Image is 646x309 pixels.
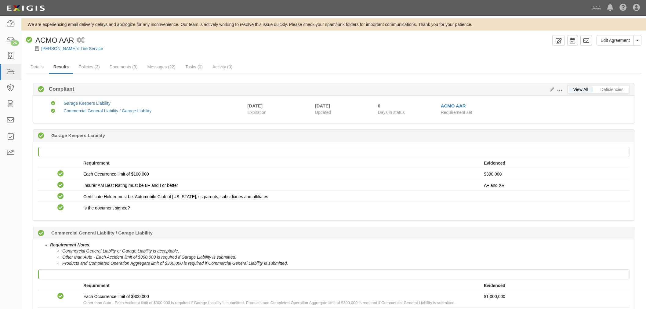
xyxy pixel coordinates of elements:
[35,36,74,44] span: ACMO AAR
[247,103,263,109] div: [DATE]
[83,183,178,188] span: Insurer AM Best Rating must be B+ and I or better
[38,86,44,93] i: Compliant
[441,110,472,115] span: Requirement set
[441,103,466,108] a: ACMO AAR
[596,86,628,93] a: Deficiencies
[57,205,64,211] i: Compliant
[181,61,207,73] a: Tasks (0)
[21,21,646,27] div: We are experiencing email delivery delays and apologize for any inconvenience. Our team is active...
[49,61,74,74] a: Results
[83,172,149,176] span: Each Occurrence limit of $100,000
[51,101,55,106] i: Compliant
[57,182,64,188] i: Compliant
[11,40,19,46] div: 26
[50,242,630,266] li: :
[83,294,149,299] span: Each Occurrence limit of $300,000
[83,161,110,165] strong: Requirement
[547,87,554,92] a: Edit Results
[64,108,151,113] a: Commercial General Liability / Garage Liability
[38,230,44,237] i: Compliant 0 days (since 08/15/2025)
[38,133,44,139] i: Compliant 0 days (since 08/15/2025)
[569,86,593,93] a: View All
[51,230,153,236] b: Commercial General Liability / Garage Liability
[57,293,64,300] i: Compliant
[484,293,625,300] p: $1,000,000
[26,61,48,73] a: Details
[57,193,64,200] i: Compliant
[619,4,627,12] i: Help Center - Complianz
[484,171,625,177] p: $300,000
[247,109,310,115] span: Expiration
[589,2,604,14] a: AAA
[5,3,47,14] img: logo-5460c22ac91f19d4615b14bd174203de0afe785f0fc80cf4dbbc73dc1793850b.png
[83,300,455,305] span: Other than Auto - Each Accident limit of $300,000 is required if Garage Liability is submitted. P...
[77,37,85,44] i: 1 scheduled workflow
[64,101,110,106] a: Garage Keepers Liability
[83,283,110,288] strong: Requirement
[378,110,405,115] span: Days in status
[484,161,505,165] strong: Evidenced
[83,194,268,199] span: Certificate Holder must be: Automobile Club of [US_STATE], its parents, subsidiaries and affiliates
[597,35,634,45] a: Edit Agreement
[105,61,142,73] a: Documents (9)
[74,61,104,73] a: Policies (3)
[315,103,368,109] div: [DATE]
[51,132,105,139] b: Garage Keepers Liability
[26,35,74,45] div: ACMO AAR
[484,182,625,188] p: A+ and XV
[26,37,32,43] i: Compliant
[50,242,89,247] u: Requirement Notes
[44,85,74,93] b: Compliant
[62,260,630,266] li: Products and Completed Operation Aggregate limit of $300,000 is required if Commercial General Li...
[41,46,103,51] a: [PERSON_NAME]'s Tire Service
[315,110,331,115] span: Updated
[51,109,55,113] i: Compliant
[83,205,130,210] span: Is the document signed?
[378,103,436,109] div: Since 08/15/2025
[57,171,64,177] i: Compliant
[484,283,505,288] strong: Evidenced
[143,61,180,73] a: Messages (22)
[208,61,237,73] a: Activity (0)
[62,248,630,254] li: Commercial General Liablity or Garage Liability is acceptable.
[62,254,630,260] li: Other than Auto - Each Accident limit of $300,000 is required if Garage Liability is submitted.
